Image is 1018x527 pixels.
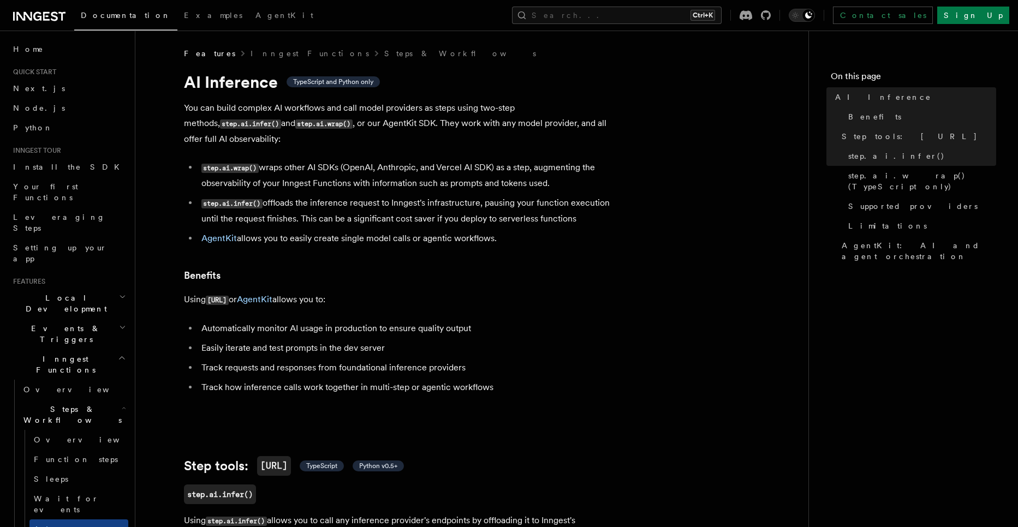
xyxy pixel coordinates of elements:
[184,11,242,20] span: Examples
[249,3,320,29] a: AgentKit
[198,360,621,375] li: Track requests and responses from foundational inference providers
[257,456,291,476] code: [URL]
[831,70,996,87] h4: On this page
[13,44,44,55] span: Home
[844,166,996,196] a: step.ai.wrap() (TypeScript only)
[34,455,118,464] span: Function steps
[306,462,337,470] span: TypeScript
[837,236,996,266] a: AgentKit: AI and agent orchestration
[9,98,128,118] a: Node.js
[9,349,128,380] button: Inngest Functions
[512,7,722,24] button: Search...Ctrl+K
[184,456,404,476] a: Step tools:[URL] TypeScript Python v0.5+
[198,231,621,246] li: allows you to easily create single model calls or agentic workflows.
[19,404,122,426] span: Steps & Workflows
[9,79,128,98] a: Next.js
[81,11,171,20] span: Documentation
[13,104,65,112] span: Node.js
[835,92,931,103] span: AI Inference
[9,292,119,314] span: Local Development
[184,268,221,283] a: Benefits
[198,321,621,336] li: Automatically monitor AI usage in production to ensure quality output
[9,39,128,59] a: Home
[359,462,397,470] span: Python v0.5+
[251,48,369,59] a: Inngest Functions
[9,118,128,137] a: Python
[13,163,126,171] span: Install the SDK
[184,484,256,504] a: step.ai.infer()
[19,399,128,430] button: Steps & Workflows
[842,131,978,142] span: Step tools: [URL]
[206,296,229,305] code: [URL]
[844,196,996,216] a: Supported providers
[842,240,996,262] span: AgentKit: AI and agent orchestration
[295,119,353,129] code: step.ai.wrap()
[384,48,536,59] a: Steps & Workflows
[848,151,945,161] span: step.ai.infer()
[937,7,1009,24] a: Sign Up
[29,489,128,519] a: Wait for events
[29,430,128,450] a: Overview
[9,177,128,207] a: Your first Functions
[220,119,281,129] code: step.ai.infer()
[201,199,263,208] code: step.ai.infer()
[201,164,259,173] code: step.ai.wrap()
[184,48,235,59] span: Features
[184,292,621,308] p: Using or allows you to:
[9,288,128,319] button: Local Development
[293,77,373,86] span: TypeScript and Python only
[201,233,237,243] a: AgentKit
[23,385,136,394] span: Overview
[206,517,267,526] code: step.ai.infer()
[9,68,56,76] span: Quick start
[9,146,61,155] span: Inngest tour
[848,201,978,212] span: Supported providers
[29,469,128,489] a: Sleeps
[29,450,128,469] a: Function steps
[9,238,128,268] a: Setting up your app
[9,277,45,286] span: Features
[844,107,996,127] a: Benefits
[848,220,927,231] span: Limitations
[13,84,65,93] span: Next.js
[34,494,99,514] span: Wait for events
[837,127,996,146] a: Step tools: [URL]
[833,7,933,24] a: Contact sales
[198,195,621,226] li: offloads the inference request to Inngest's infrastructure, pausing your function execution until...
[198,160,621,191] li: wraps other AI SDKs (OpenAI, Anthropic, and Vercel AI SDK) as a step, augmenting the observabilit...
[831,87,996,107] a: AI Inference
[198,380,621,395] li: Track how inference calls work together in multi-step or agentic workflows
[184,72,621,92] h1: AI Inference
[184,100,621,147] p: You can build complex AI workflows and call model providers as steps using two-step methods, and ...
[255,11,313,20] span: AgentKit
[13,243,107,263] span: Setting up your app
[13,123,53,132] span: Python
[19,380,128,399] a: Overview
[844,146,996,166] a: step.ai.infer()
[789,9,815,22] button: Toggle dark mode
[9,207,128,238] a: Leveraging Steps
[198,340,621,356] li: Easily iterate and test prompts in the dev server
[848,111,901,122] span: Benefits
[177,3,249,29] a: Examples
[844,216,996,236] a: Limitations
[34,475,68,483] span: Sleeps
[9,323,119,345] span: Events & Triggers
[9,354,118,375] span: Inngest Functions
[848,170,996,192] span: step.ai.wrap() (TypeScript only)
[13,182,78,202] span: Your first Functions
[9,157,128,177] a: Install the SDK
[9,319,128,349] button: Events & Triggers
[34,435,146,444] span: Overview
[690,10,715,21] kbd: Ctrl+K
[237,294,272,304] a: AgentKit
[13,213,105,232] span: Leveraging Steps
[74,3,177,31] a: Documentation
